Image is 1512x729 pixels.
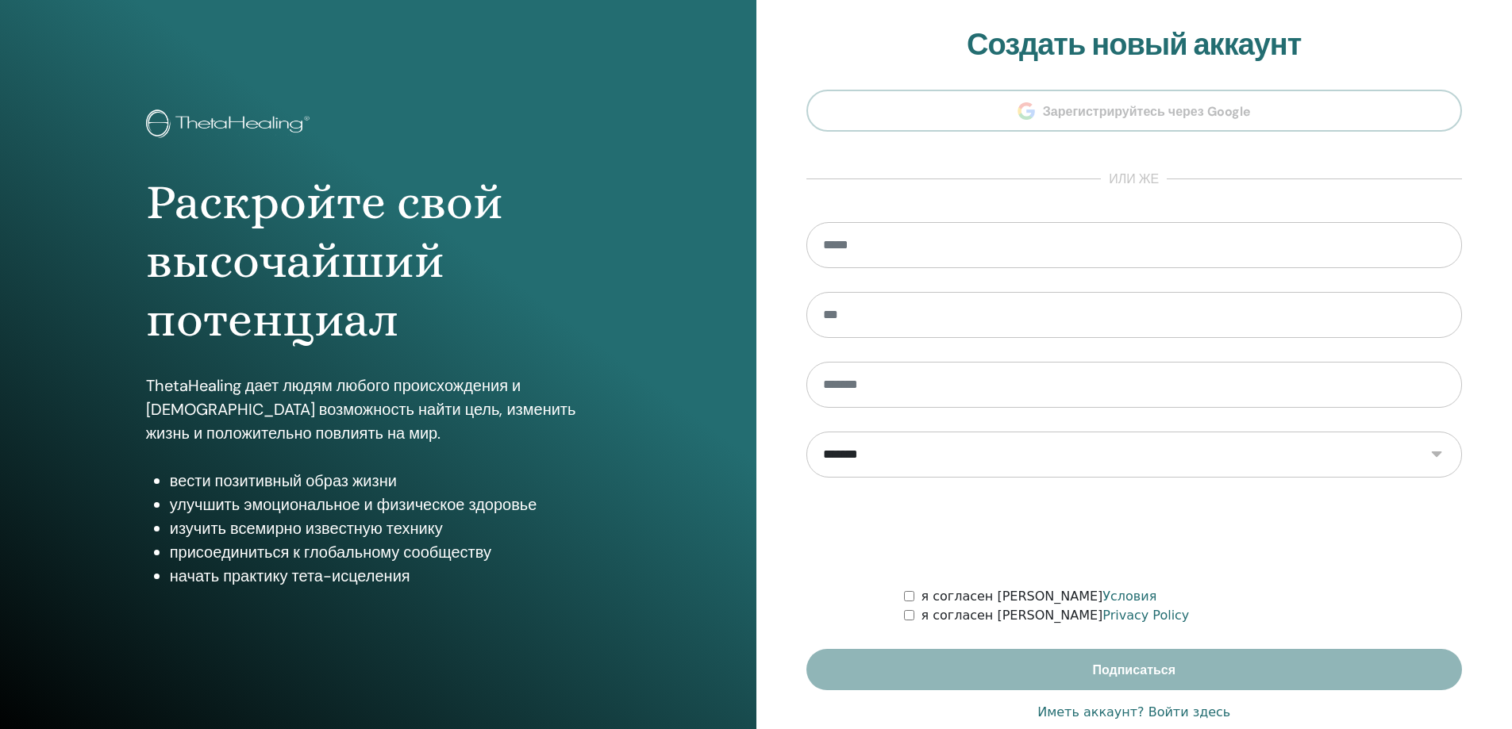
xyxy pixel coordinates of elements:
[170,493,610,516] li: улучшить эмоциональное и физическое здоровье
[146,374,610,445] p: ThetaHealing дает людям любого происхождения и [DEMOGRAPHIC_DATA] возможность найти цель, изменит...
[921,587,1156,606] label: я согласен [PERSON_NAME]
[170,564,610,588] li: начать практику тета-исцеления
[1102,608,1189,623] a: Privacy Policy
[806,27,1463,63] h2: Создать новый аккаунт
[170,469,610,493] li: вести позитивный образ жизни
[1101,170,1167,189] span: или же
[170,516,610,540] li: изучить всемирно известную технику
[170,540,610,564] li: присоединиться к глобальному сообществу
[921,606,1189,625] label: я согласен [PERSON_NAME]
[1102,589,1156,604] a: Условия
[146,173,610,350] h1: Раскройте свой высочайший потенциал
[1037,703,1230,722] a: Иметь аккаунт? Войти здесь
[1014,501,1255,563] iframe: reCAPTCHA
